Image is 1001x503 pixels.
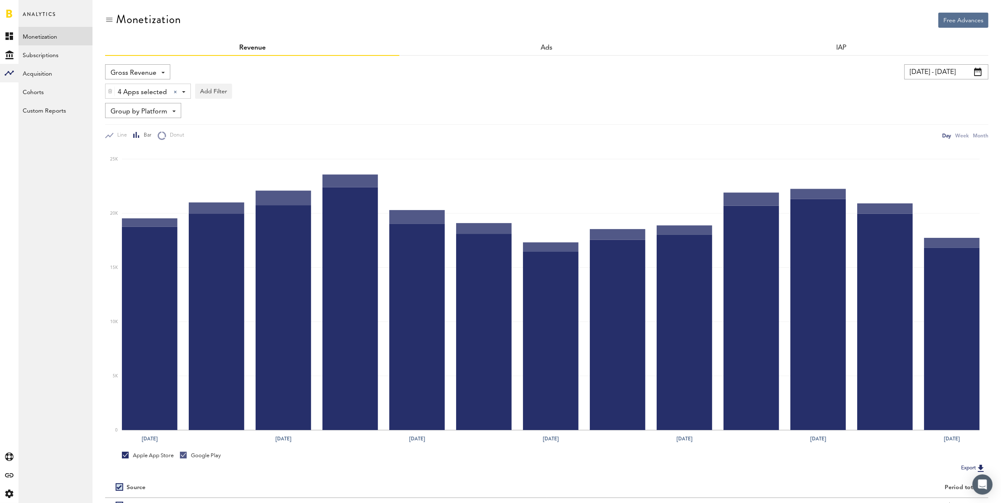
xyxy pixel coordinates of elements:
[110,157,118,161] text: 25K
[110,211,118,216] text: 20K
[836,45,846,51] a: IAP
[942,131,951,140] div: Day
[973,131,988,140] div: Month
[108,88,113,94] img: trash_awesome_blue.svg
[938,13,988,28] button: Free Advances
[18,6,48,13] span: Support
[557,484,978,491] div: Period total
[115,428,118,432] text: 0
[114,132,127,139] span: Line
[180,452,221,459] div: Google Play
[111,66,156,80] span: Gross Revenue
[543,435,559,442] text: [DATE]
[972,474,993,495] div: Open Intercom Messenger
[122,452,174,459] div: Apple App Store
[239,45,266,51] a: Revenue
[409,435,425,442] text: [DATE]
[140,132,151,139] span: Bar
[944,435,960,442] text: [DATE]
[23,9,56,27] span: Analytics
[116,13,181,26] div: Monetization
[18,45,92,64] a: Subscriptions
[166,132,184,139] span: Donut
[118,85,167,100] span: 4 Apps selected
[976,463,986,473] img: Export
[113,374,118,378] text: 5K
[110,320,118,324] text: 10K
[106,84,115,98] div: Delete
[18,64,92,82] a: Acquisition
[142,435,158,442] text: [DATE]
[18,101,92,119] a: Custom Reports
[541,45,552,51] a: Ads
[127,484,145,491] div: Source
[18,82,92,101] a: Cohorts
[955,131,969,140] div: Week
[677,435,693,442] text: [DATE]
[111,105,167,119] span: Group by Platform
[110,266,118,270] text: 15K
[275,435,291,442] text: [DATE]
[811,435,827,442] text: [DATE]
[18,27,92,45] a: Monetization
[195,84,232,99] button: Add Filter
[174,90,177,94] div: Clear
[959,463,988,474] button: Export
